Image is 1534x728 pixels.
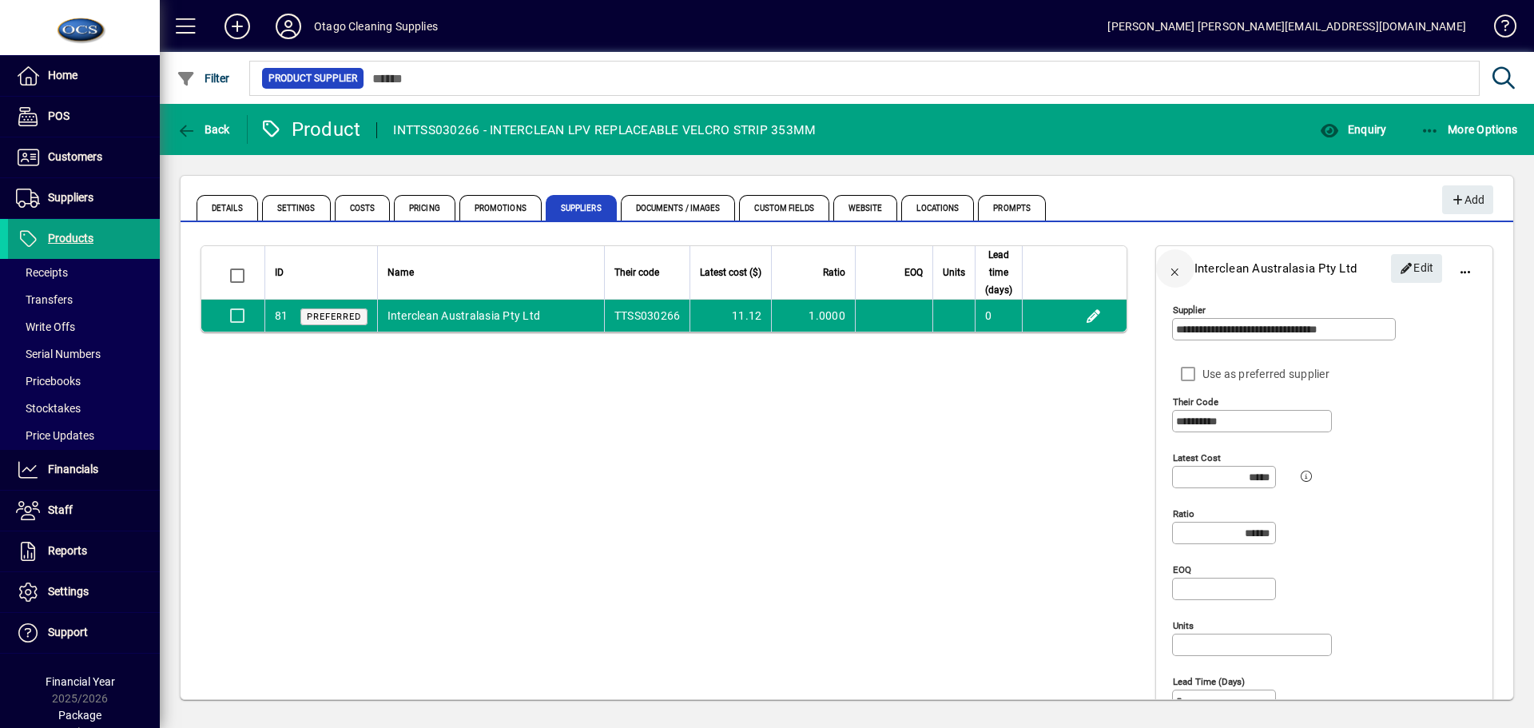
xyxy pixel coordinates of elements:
span: Financial Year [46,675,115,688]
span: Ratio [823,264,845,281]
span: Add [1450,187,1484,213]
span: Details [197,195,258,221]
a: Write Offs [8,313,160,340]
span: Latest cost ($) [700,264,761,281]
span: Settings [262,195,331,221]
mat-label: Supplier [1173,304,1206,316]
span: Promotions [459,195,542,221]
span: Price Updates [16,429,94,442]
td: 0 [975,300,1022,332]
span: Customers [48,150,102,163]
span: Receipts [16,266,68,279]
td: 11.12 [690,300,771,332]
div: Product [260,117,361,142]
span: Transfers [16,293,73,306]
span: Name [387,264,414,281]
a: Knowledge Base [1482,3,1514,55]
span: Suppliers [48,191,93,204]
button: Edit [1391,254,1442,283]
td: TTSS030266 [604,300,690,332]
mat-label: Ratio [1173,508,1194,519]
span: Products [48,232,93,245]
button: More Options [1417,115,1522,144]
button: Add [212,12,263,41]
span: Website [833,195,898,221]
a: POS [8,97,160,137]
mat-label: Lead time (days) [1173,676,1245,687]
a: Transfers [8,286,160,313]
span: Enquiry [1320,123,1386,136]
span: Back [177,123,230,136]
span: Home [48,69,77,82]
a: Receipts [8,259,160,286]
span: Reports [48,544,87,557]
div: INTTSS030266 - INTERCLEAN LPV REPLACEABLE VELCRO STRIP 353MM [393,117,816,143]
span: POS [48,109,70,122]
a: Support [8,613,160,653]
app-page-header-button: Back [160,115,248,144]
a: Home [8,56,160,96]
mat-label: Their code [1173,396,1218,408]
span: Support [48,626,88,638]
span: Product Supplier [268,70,357,86]
span: Documents / Images [621,195,736,221]
a: Reports [8,531,160,571]
a: Settings [8,572,160,612]
button: Add [1442,185,1493,214]
a: Stocktakes [8,395,160,422]
span: Package [58,709,101,722]
span: Their code [614,264,659,281]
span: Edit [1400,255,1434,281]
mat-label: Units [1173,620,1194,631]
div: Interclean Australasia Pty Ltd [1194,256,1357,281]
button: Edit [1081,303,1107,328]
button: Back [1156,249,1194,288]
td: 1.0000 [771,300,855,332]
span: Staff [48,503,73,516]
span: More Options [1421,123,1518,136]
a: Customers [8,137,160,177]
div: Otago Cleaning Supplies [314,14,438,39]
td: Interclean Australasia Pty Ltd [377,300,604,332]
a: Financials [8,450,160,490]
span: Lead time (days) [985,246,1012,299]
span: Serial Numbers [16,348,101,360]
span: Units [943,264,965,281]
mat-label: Latest cost [1173,452,1221,463]
span: Filter [177,72,230,85]
span: Financials [48,463,98,475]
a: Pricebooks [8,368,160,395]
div: 81 [275,308,288,324]
button: Back [173,115,234,144]
a: Serial Numbers [8,340,160,368]
span: Locations [901,195,974,221]
span: Prompts [978,195,1046,221]
span: Stocktakes [16,402,81,415]
span: Pricebooks [16,375,81,388]
span: Suppliers [546,195,617,221]
span: Preferred [307,312,361,322]
a: Price Updates [8,422,160,449]
button: Enquiry [1316,115,1390,144]
button: More options [1446,249,1484,288]
div: [PERSON_NAME] [PERSON_NAME][EMAIL_ADDRESS][DOMAIN_NAME] [1107,14,1466,39]
span: EOQ [904,264,923,281]
a: Staff [8,491,160,531]
mat-label: EOQ [1173,564,1191,575]
span: Costs [335,195,391,221]
span: Settings [48,585,89,598]
span: Pricing [394,195,455,221]
span: ID [275,264,284,281]
button: Profile [263,12,314,41]
span: Write Offs [16,320,75,333]
span: Custom Fields [739,195,829,221]
a: Suppliers [8,178,160,218]
button: Filter [173,64,234,93]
